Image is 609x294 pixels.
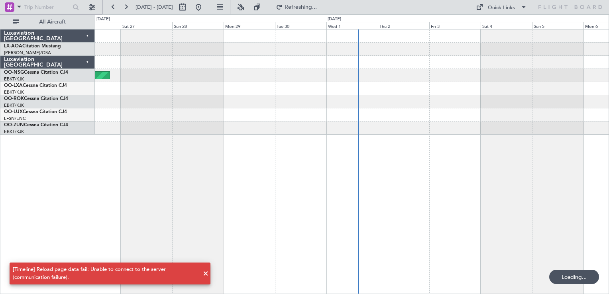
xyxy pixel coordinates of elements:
div: Sun 28 [172,22,224,29]
a: OO-LUXCessna Citation CJ4 [4,110,67,114]
div: Wed 1 [326,22,378,29]
a: EBKT/KJK [4,129,24,135]
a: LFSN/ENC [4,116,26,122]
a: EBKT/KJK [4,76,24,82]
span: OO-ROK [4,96,24,101]
div: Mon 29 [224,22,275,29]
div: Fri 26 [69,22,121,29]
div: Thu 2 [378,22,429,29]
div: Tue 30 [275,22,326,29]
span: OO-LXA [4,83,23,88]
span: OO-NSG [4,70,24,75]
input: Trip Number [24,1,70,13]
div: Quick Links [488,4,515,12]
a: EBKT/KJK [4,89,24,95]
button: Quick Links [472,1,531,14]
span: All Aircraft [21,19,84,25]
span: OO-LUX [4,110,23,114]
span: Refreshing... [284,4,318,10]
div: [DATE] [328,16,341,23]
a: OO-ROKCessna Citation CJ4 [4,96,68,101]
a: OO-LXACessna Citation CJ4 [4,83,67,88]
a: OO-NSGCessna Citation CJ4 [4,70,68,75]
a: OO-ZUNCessna Citation CJ4 [4,123,68,127]
div: Loading... [549,270,599,284]
span: LX-AOA [4,44,22,49]
a: LX-AOACitation Mustang [4,44,61,49]
div: Sat 4 [481,22,532,29]
a: EBKT/KJK [4,102,24,108]
span: [DATE] - [DATE] [136,4,173,11]
div: Fri 3 [429,22,481,29]
button: All Aircraft [9,16,86,28]
button: Refreshing... [272,1,320,14]
div: Sat 27 [121,22,172,29]
a: [PERSON_NAME]/QSA [4,50,51,56]
div: [DATE] [96,16,110,23]
span: OO-ZUN [4,123,24,127]
div: [Timeline] Reload page data fail: Unable to connect to the server (communication failure). [13,266,198,281]
div: Sun 5 [532,22,583,29]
